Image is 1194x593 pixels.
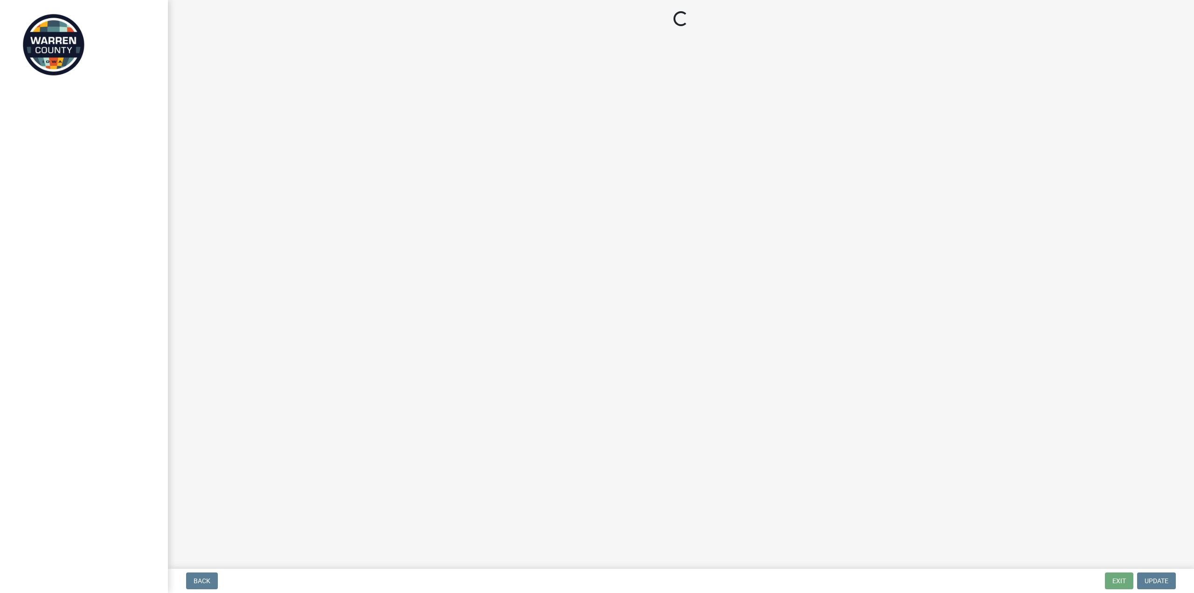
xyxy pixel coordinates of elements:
span: Update [1145,577,1168,585]
img: Warren County, Iowa [19,10,89,80]
button: Back [186,572,218,589]
span: Back [194,577,210,585]
button: Exit [1105,572,1133,589]
button: Update [1137,572,1176,589]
